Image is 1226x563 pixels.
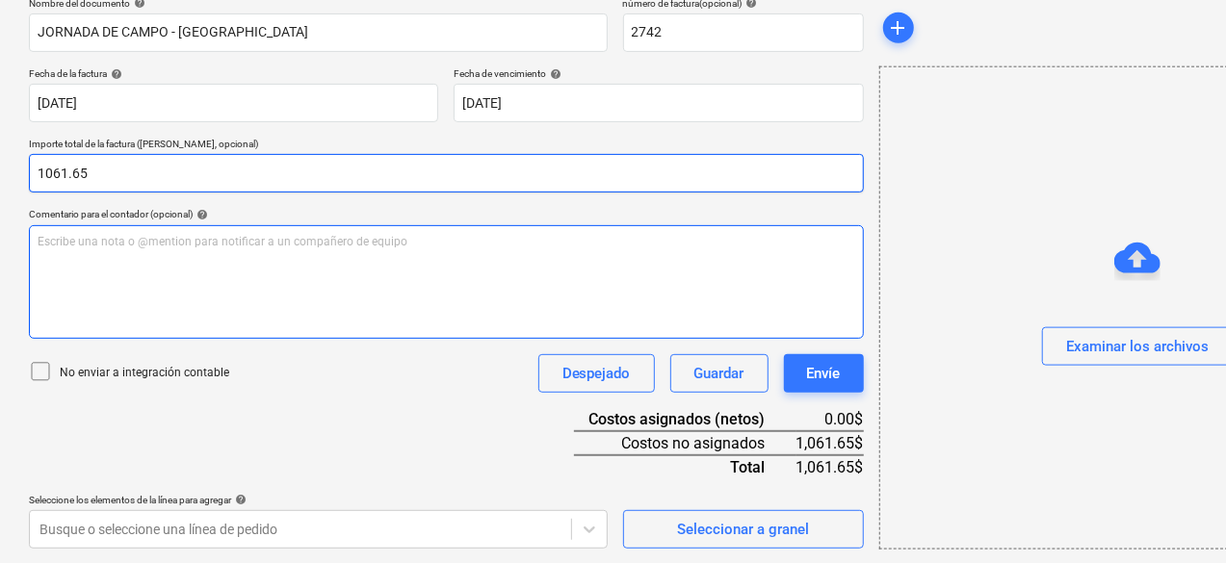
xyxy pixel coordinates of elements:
div: Envíe [807,361,841,386]
div: Despejado [562,361,631,386]
button: Despejado [538,354,655,393]
span: help [107,68,122,80]
p: No enviar a integración contable [60,365,229,381]
div: Fecha de la factura [29,67,438,80]
button: Envíe [784,354,864,393]
div: 1,061.65$ [796,455,864,478]
button: Seleccionar a granel [623,510,864,549]
div: 0.00$ [796,408,864,431]
div: 1,061.65$ [796,431,864,455]
input: Nombre del documento [29,13,608,52]
span: help [546,68,561,80]
div: Seleccione los elementos de la línea para agregar [29,494,608,506]
div: Total [574,455,796,478]
input: número de factura [623,13,864,52]
input: Importe total de la factura (coste neto, opcional) [29,154,864,192]
button: Guardar [670,354,769,393]
div: Costos asignados (netos) [574,408,796,431]
span: help [193,209,208,220]
div: Costos no asignados [574,431,796,455]
div: Examinar los archivos [1066,334,1209,359]
p: Importe total de la factura ([PERSON_NAME], opcional) [29,138,864,154]
div: Guardar [694,361,744,386]
input: Fecha de vencimiento no especificada [454,84,863,122]
div: Comentario para el contador (opcional) [29,208,864,220]
div: Widget de chat [1130,471,1226,563]
span: add [887,16,910,39]
div: Fecha de vencimiento [454,67,863,80]
input: Fecha de factura no especificada [29,84,438,122]
iframe: Chat Widget [1130,471,1226,563]
span: help [231,494,247,505]
div: Seleccionar a granel [677,517,809,542]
